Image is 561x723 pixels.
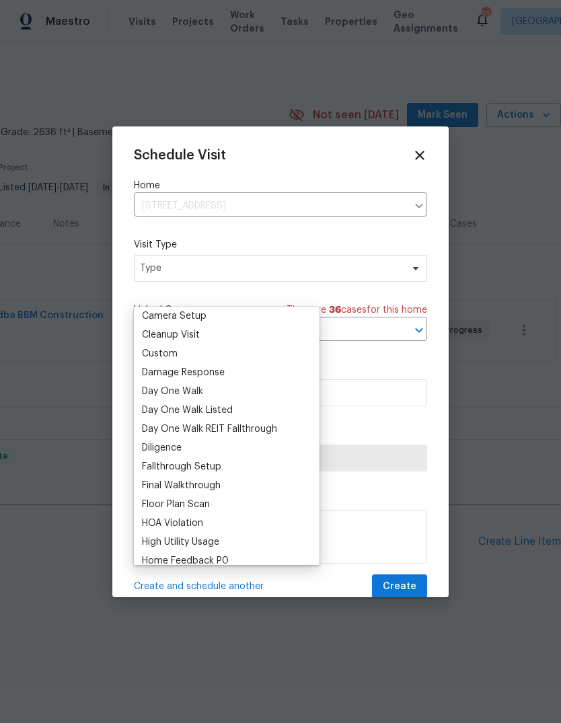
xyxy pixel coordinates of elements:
[134,303,192,317] span: Linked Cases
[142,517,203,530] div: HOA Violation
[287,303,427,317] span: There are case s for this home
[142,366,225,379] div: Damage Response
[134,238,427,252] label: Visit Type
[410,321,428,340] button: Open
[140,262,402,275] span: Type
[142,347,178,360] div: Custom
[134,149,226,162] span: Schedule Visit
[134,179,427,192] label: Home
[142,479,221,492] div: Final Walkthrough
[142,554,229,568] div: Home Feedback P0
[134,580,264,593] span: Create and schedule another
[142,404,233,417] div: Day One Walk Listed
[329,305,341,315] span: 36
[142,498,210,511] div: Floor Plan Scan
[142,441,182,455] div: Diligence
[142,328,200,342] div: Cleanup Visit
[134,196,407,217] input: Enter in an address
[383,578,416,595] span: Create
[372,574,427,599] button: Create
[142,535,219,549] div: High Utility Usage
[142,422,277,436] div: Day One Walk REIT Fallthrough
[142,385,203,398] div: Day One Walk
[142,309,207,323] div: Camera Setup
[142,460,221,473] div: Fallthrough Setup
[412,148,427,163] span: Close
